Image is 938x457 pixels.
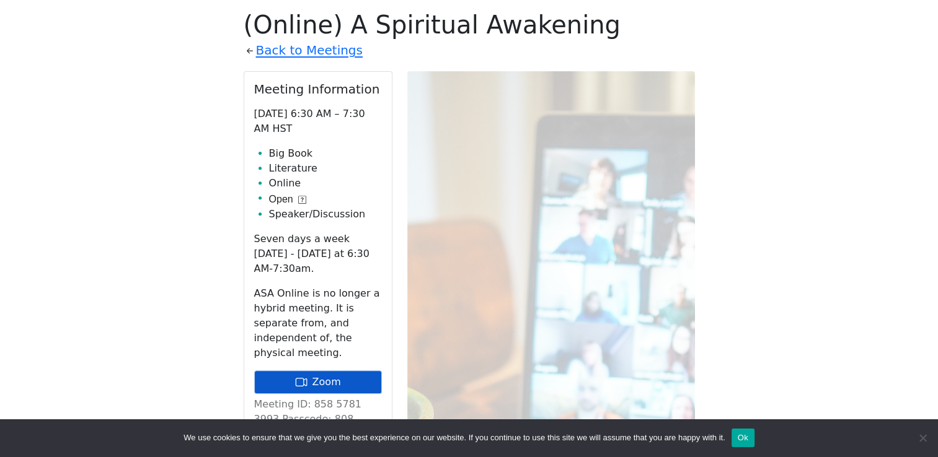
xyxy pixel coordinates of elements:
[256,40,363,61] a: Back to Meetings
[732,429,754,447] button: Ok
[254,286,382,360] p: ASA Online is no longer a hybrid meeting. It is separate from, and independent of, the physical m...
[269,207,382,222] li: Speaker/Discussion
[254,107,382,136] p: [DATE] 6:30 AM – 7:30 AM HST
[916,432,929,444] span: No
[184,432,725,444] span: We use cookies to ensure that we give you the best experience on our website. If you continue to ...
[269,192,306,207] button: Open
[269,192,293,207] span: Open
[254,232,382,276] p: Seven days a week [DATE] - [DATE] at 6:30 AM-7:30am.
[244,10,695,40] h1: (Online) A Spiritual Awakening
[269,176,382,191] li: Online
[269,161,382,176] li: Literature
[254,397,382,427] p: Meeting ID: 858 5781 3993 Passcode: 808
[269,146,382,161] li: Big Book
[254,370,382,394] a: Zoom
[254,82,382,97] h2: Meeting Information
